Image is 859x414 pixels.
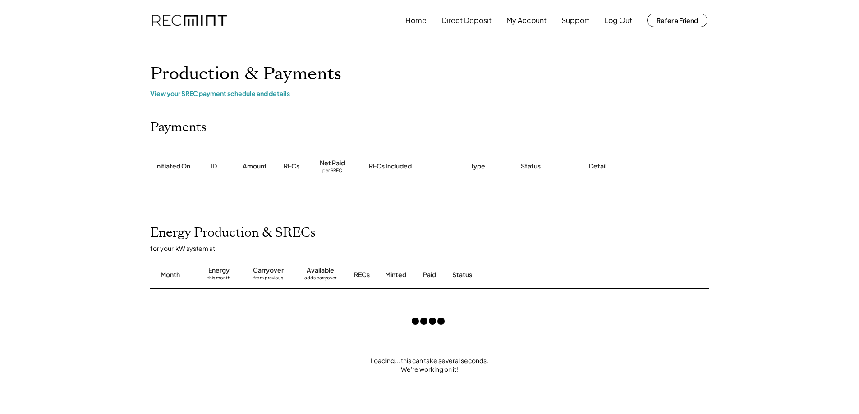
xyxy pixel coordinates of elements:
[405,11,427,29] button: Home
[354,270,370,279] div: RECs
[307,266,334,275] div: Available
[207,275,230,284] div: this month
[284,162,299,171] div: RECs
[161,270,180,279] div: Month
[150,64,709,85] h1: Production & Payments
[647,14,707,27] button: Refer a Friend
[150,89,709,97] div: View your SREC payment schedule and details
[211,162,217,171] div: ID
[521,162,541,171] div: Status
[243,162,267,171] div: Amount
[423,270,436,279] div: Paid
[452,270,606,279] div: Status
[369,162,412,171] div: RECs Included
[304,275,336,284] div: adds carryover
[253,266,284,275] div: Carryover
[150,120,207,135] h2: Payments
[561,11,589,29] button: Support
[155,162,190,171] div: Initiated On
[589,162,606,171] div: Detail
[385,270,406,279] div: Minted
[506,11,547,29] button: My Account
[150,225,316,241] h2: Energy Production & SRECs
[322,168,342,174] div: per SREC
[141,356,718,374] div: Loading... this can take several seconds. We're working on it!
[152,15,227,26] img: recmint-logotype%403x.png
[320,159,345,168] div: Net Paid
[150,244,718,252] div: for your kW system at
[471,162,485,171] div: Type
[208,266,230,275] div: Energy
[604,11,632,29] button: Log Out
[441,11,492,29] button: Direct Deposit
[253,275,283,284] div: from previous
